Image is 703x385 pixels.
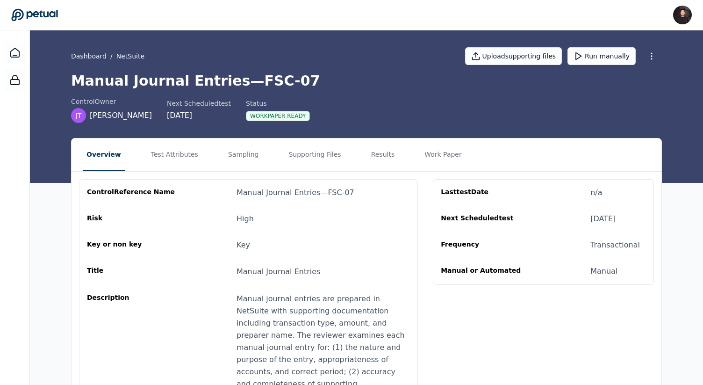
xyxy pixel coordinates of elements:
[167,99,231,108] div: Next Scheduled test
[71,51,144,61] div: /
[116,51,144,61] button: NetSuite
[90,110,152,121] span: [PERSON_NAME]
[72,138,661,171] nav: Tabs
[441,213,531,225] div: Next Scheduled test
[673,6,692,24] img: James Lee
[567,47,636,65] button: Run manually
[246,99,310,108] div: Status
[237,240,250,251] div: Key
[4,69,26,91] a: SOC
[237,213,254,225] div: High
[590,240,640,251] div: Transactional
[441,240,531,251] div: Frequency
[87,266,177,278] div: Title
[83,138,125,171] button: Overview
[441,187,531,198] div: Last test Date
[367,138,399,171] button: Results
[590,187,602,198] div: n/a
[76,111,82,120] span: JT
[11,8,58,22] a: Go to Dashboard
[4,42,26,64] a: Dashboard
[285,138,344,171] button: Supporting Files
[421,138,466,171] button: Work Paper
[71,51,107,61] a: Dashboard
[590,213,616,225] div: [DATE]
[71,97,152,106] div: control Owner
[87,213,177,225] div: Risk
[237,187,354,198] div: Manual Journal Entries — FSC-07
[246,111,310,121] div: Workpaper Ready
[87,187,177,198] div: control Reference Name
[87,240,177,251] div: Key or non key
[167,110,231,121] div: [DATE]
[147,138,202,171] button: Test Attributes
[237,267,320,276] span: Manual Journal Entries
[590,266,617,277] div: Manual
[465,47,562,65] button: Uploadsupporting files
[441,266,531,277] div: Manual or Automated
[224,138,263,171] button: Sampling
[71,73,662,89] h1: Manual Journal Entries — FSC-07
